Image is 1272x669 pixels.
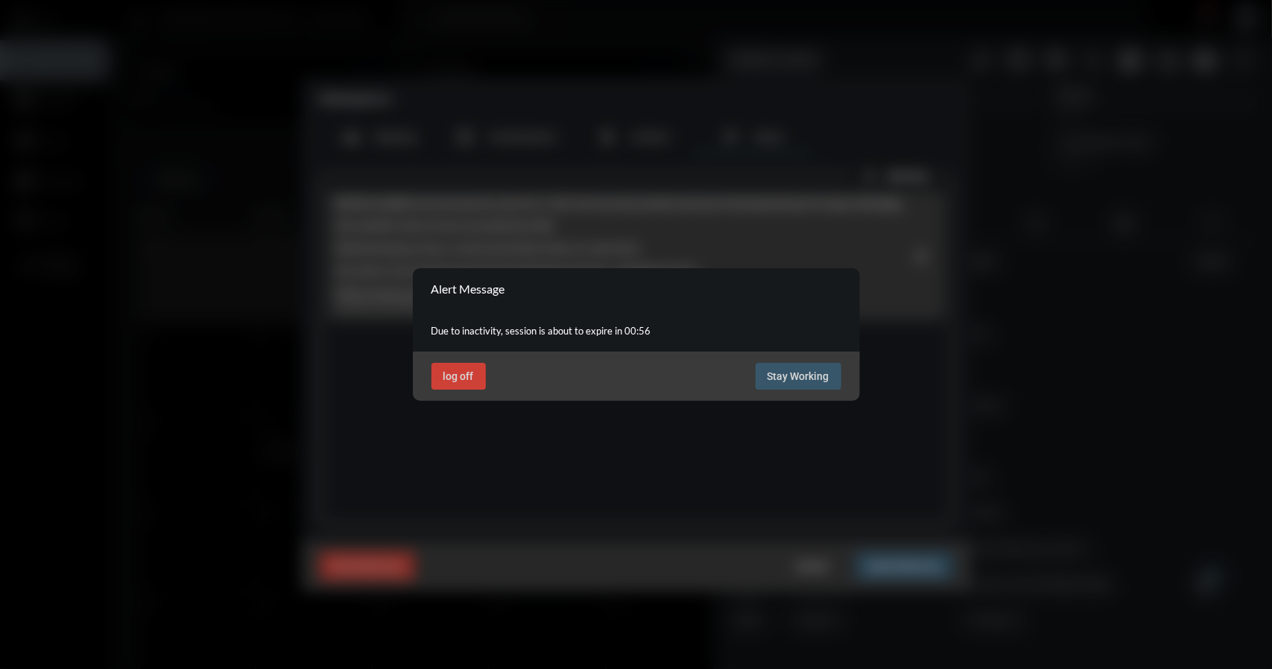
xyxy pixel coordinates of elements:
span: log off [443,370,474,382]
h2: Alert Message [431,282,505,296]
button: Stay Working [756,363,841,390]
button: log off [431,363,486,390]
span: Stay Working [768,370,829,382]
p: Due to inactivity, session is about to expire in 00:56 [431,325,841,337]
